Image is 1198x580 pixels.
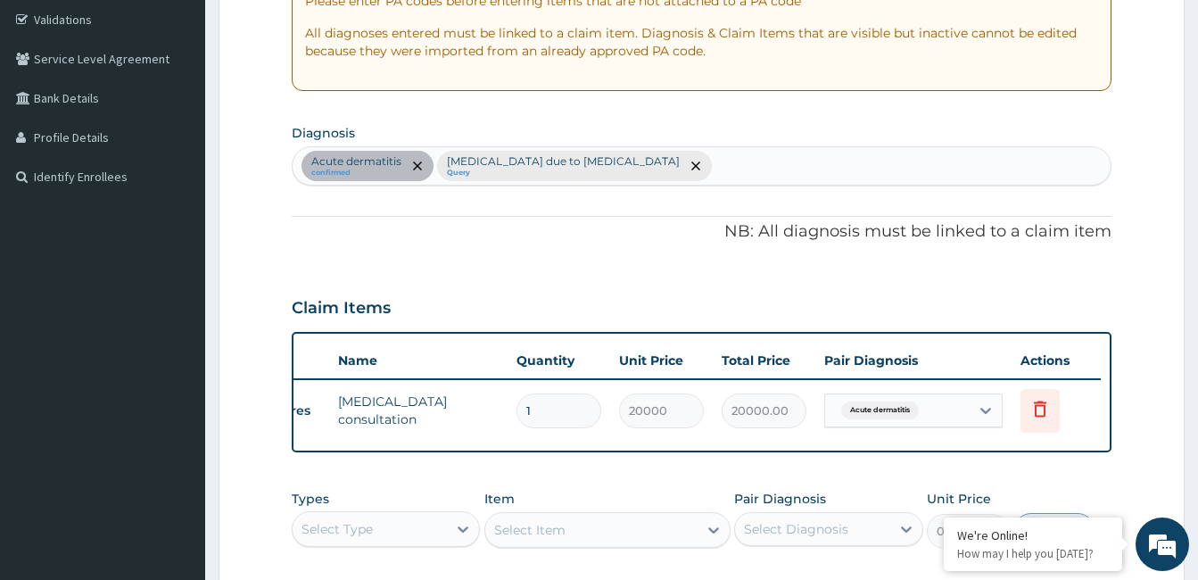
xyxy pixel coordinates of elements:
[329,384,508,437] td: [MEDICAL_DATA] consultation
[957,546,1109,561] p: How may I help you today?
[734,490,826,508] label: Pair Diagnosis
[292,299,391,319] h3: Claim Items
[93,100,300,123] div: Chat with us now
[293,9,335,52] div: Minimize live chat window
[292,220,1111,244] p: NB: All diagnosis must be linked to a claim item
[409,158,425,174] span: remove selection option
[713,343,815,378] th: Total Price
[744,520,848,538] div: Select Diagnosis
[1013,513,1095,549] button: Add
[302,520,373,538] div: Select Type
[484,490,515,508] label: Item
[815,343,1012,378] th: Pair Diagnosis
[447,154,680,169] p: [MEDICAL_DATA] due to [MEDICAL_DATA]
[329,343,508,378] th: Name
[447,169,680,178] small: Query
[957,527,1109,543] div: We're Online!
[841,402,919,419] span: Acute dermatitis
[508,343,610,378] th: Quantity
[688,158,704,174] span: remove selection option
[292,492,329,507] label: Types
[311,169,401,178] small: confirmed
[33,89,72,134] img: d_794563401_company_1708531726252_794563401
[610,343,713,378] th: Unit Price
[1012,343,1101,378] th: Actions
[311,154,401,169] p: Acute dermatitis
[9,389,340,452] textarea: Type your message and hit 'Enter'
[927,490,991,508] label: Unit Price
[292,124,355,142] label: Diagnosis
[305,24,1098,60] p: All diagnoses entered must be linked to a claim item. Diagnosis & Claim Items that are visible bu...
[103,176,246,356] span: We're online!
